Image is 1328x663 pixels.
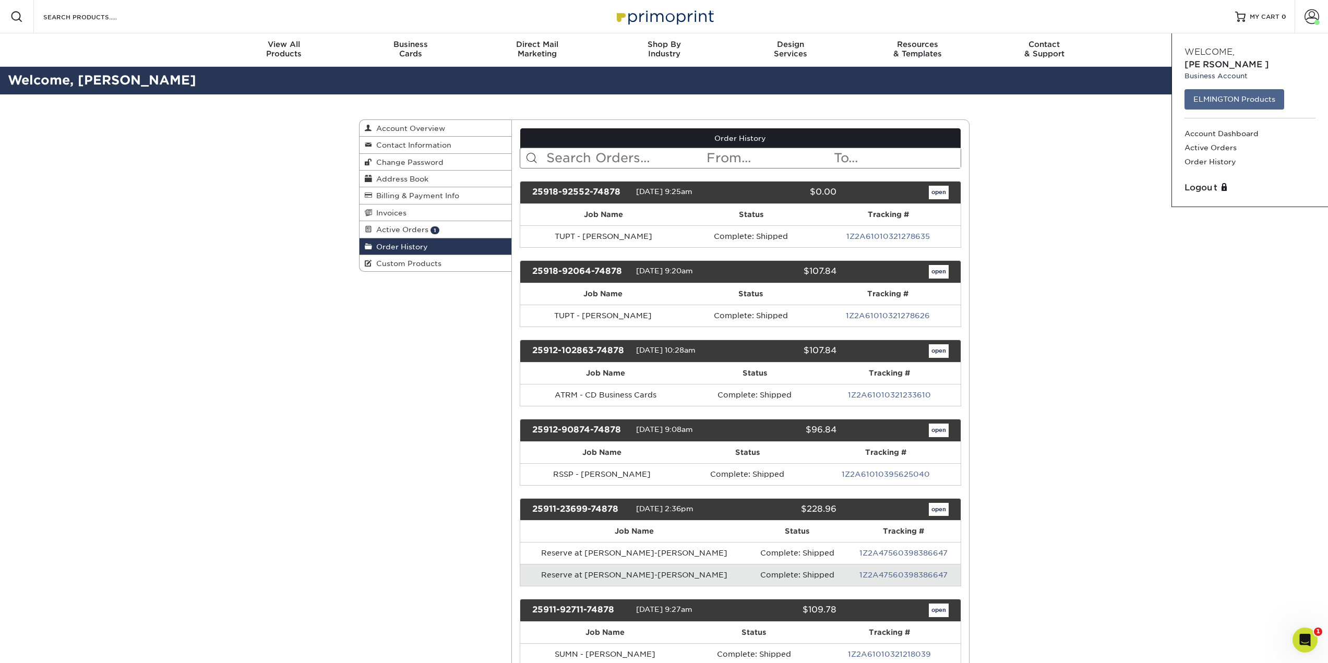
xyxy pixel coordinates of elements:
[733,344,844,358] div: $107.84
[372,209,406,217] span: Invoices
[360,238,512,255] a: Order History
[690,384,819,406] td: Complete: Shipped
[360,204,512,221] a: Invoices
[360,171,512,187] a: Address Book
[601,40,727,58] div: Industry
[1185,155,1315,169] a: Order History
[520,128,961,148] a: Order History
[819,363,961,384] th: Tracking #
[545,148,705,168] input: Search Orders...
[690,363,819,384] th: Status
[520,384,690,406] td: ATRM - CD Business Cards
[360,137,512,153] a: Contact Information
[833,148,960,168] input: To...
[1185,59,1269,69] span: [PERSON_NAME]
[811,442,961,463] th: Tracking #
[1293,628,1318,653] iframe: Intercom live chat
[372,124,445,132] span: Account Overview
[929,424,949,437] a: open
[520,204,686,225] th: Job Name
[524,344,636,358] div: 25912-102863-74878
[524,186,636,199] div: 25918-92552-74878
[520,225,686,247] td: TUPT - [PERSON_NAME]
[520,521,748,542] th: Job Name
[636,504,693,513] span: [DATE] 2:36pm
[360,187,512,204] a: Billing & Payment Info
[846,232,930,240] a: 1Z2A61010321278635
[636,425,693,433] span: [DATE] 9:08am
[981,40,1108,49] span: Contact
[636,267,693,275] span: [DATE] 9:20am
[1314,628,1322,636] span: 1
[846,311,930,320] a: 1Z2A61010321278626
[981,33,1108,67] a: Contact& Support
[347,40,474,58] div: Cards
[601,40,727,49] span: Shop By
[846,521,961,542] th: Tracking #
[859,549,948,557] a: 1Z2A47560398386647
[748,521,846,542] th: Status
[929,503,949,516] a: open
[372,243,428,251] span: Order History
[686,305,815,327] td: Complete: Shipped
[816,283,961,305] th: Tracking #
[520,542,748,564] td: Reserve at [PERSON_NAME]-[PERSON_NAME]
[347,40,474,49] span: Business
[1250,13,1279,21] span: MY CART
[520,363,690,384] th: Job Name
[733,424,844,437] div: $96.84
[684,463,811,485] td: Complete: Shipped
[372,191,459,200] span: Billing & Payment Info
[474,40,601,58] div: Marketing
[372,141,451,149] span: Contact Information
[520,305,686,327] td: TUPT - [PERSON_NAME]
[360,120,512,137] a: Account Overview
[818,622,961,643] th: Tracking #
[520,463,684,485] td: RSSP - [PERSON_NAME]
[727,40,854,58] div: Services
[686,225,816,247] td: Complete: Shipped
[520,442,684,463] th: Job Name
[42,10,144,23] input: SEARCH PRODUCTS.....
[1185,89,1284,109] a: ELMINGTON Products
[360,154,512,171] a: Change Password
[733,186,844,199] div: $0.00
[372,158,444,166] span: Change Password
[636,187,692,196] span: [DATE] 9:25am
[929,604,949,617] a: open
[684,442,811,463] th: Status
[1185,141,1315,155] a: Active Orders
[524,503,636,516] div: 25911-23699-74878
[705,148,833,168] input: From...
[1185,71,1315,81] small: Business Account
[1185,182,1315,194] a: Logout
[686,283,815,305] th: Status
[816,204,961,225] th: Tracking #
[929,186,949,199] a: open
[1185,127,1315,141] a: Account Dashboard
[854,40,981,49] span: Resources
[612,5,716,28] img: Primoprint
[636,346,696,354] span: [DATE] 10:28am
[520,283,686,305] th: Job Name
[929,265,949,279] a: open
[474,40,601,49] span: Direct Mail
[221,33,348,67] a: View AllProducts
[748,542,846,564] td: Complete: Shipped
[748,564,846,586] td: Complete: Shipped
[601,33,727,67] a: Shop ByIndustry
[221,40,348,49] span: View All
[727,33,854,67] a: DesignServices
[474,33,601,67] a: Direct MailMarketing
[981,40,1108,58] div: & Support
[842,470,930,478] a: 1Z2A61010395625040
[848,650,931,658] a: 1Z2A61010321218039
[524,265,636,279] div: 25918-92064-74878
[859,571,948,579] a: 1Z2A47560398386647
[372,175,428,183] span: Address Book
[372,225,428,234] span: Active Orders
[1185,47,1235,57] span: Welcome,
[221,40,348,58] div: Products
[733,604,844,617] div: $109.78
[430,226,439,234] span: 1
